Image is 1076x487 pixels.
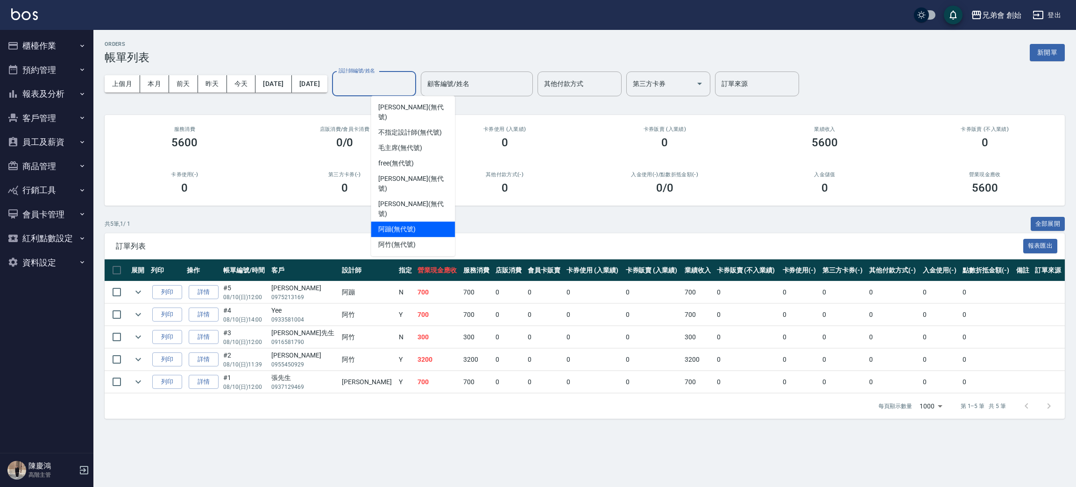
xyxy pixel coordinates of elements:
td: #3 [221,326,269,348]
td: N [396,281,415,303]
th: 店販消費 [493,259,525,281]
h3: 0 [502,136,508,149]
h3: 0 [982,136,988,149]
td: 0 [960,326,1014,348]
th: 業績收入 [682,259,715,281]
td: 700 [415,371,461,393]
td: #5 [221,281,269,303]
label: 設計師編號/姓名 [339,67,375,74]
td: 0 [525,326,565,348]
th: 卡券使用(-) [780,259,821,281]
h3: 帳單列表 [105,51,149,64]
td: 0 [780,281,821,303]
button: 客戶管理 [4,106,90,130]
button: 行銷工具 [4,178,90,202]
td: #2 [221,349,269,371]
td: Y [396,304,415,326]
td: 阿竹 [340,304,396,326]
h3: 0 [821,181,828,194]
button: 上個月 [105,75,140,93]
button: 兄弟會 創始 [967,6,1025,25]
td: 300 [415,326,461,348]
td: 阿蹦 [340,281,396,303]
a: 詳情 [189,285,219,300]
button: 新開單 [1030,44,1065,61]
button: [DATE] [255,75,291,93]
td: 0 [564,326,623,348]
td: 0 [780,326,821,348]
td: [PERSON_NAME] [340,371,396,393]
td: 0 [920,326,961,348]
p: 第 1–5 筆 共 5 筆 [961,402,1006,410]
td: 0 [493,304,525,326]
th: 營業現金應收 [415,259,461,281]
td: 0 [820,371,867,393]
td: 0 [920,281,961,303]
td: 0 [780,349,821,371]
td: 0 [715,304,780,326]
td: 0 [493,326,525,348]
th: 展開 [129,259,149,281]
div: 1000 [916,394,946,419]
th: 設計師 [340,259,396,281]
h2: 第三方卡券(-) [276,172,414,178]
td: 0 [493,281,525,303]
a: 詳情 [189,375,219,389]
td: 0 [820,304,867,326]
h2: 其他付款方式(-) [436,172,573,178]
h2: 營業現金應收 [916,172,1054,178]
h3: 0 /0 [656,181,673,194]
td: 0 [920,371,961,393]
td: 0 [525,349,565,371]
button: 列印 [152,285,182,300]
td: 700 [682,304,715,326]
button: 全部展開 [1031,217,1065,231]
button: 列印 [152,330,182,344]
button: expand row [131,285,145,299]
td: 0 [715,349,780,371]
td: 0 [867,349,920,371]
h2: 卡券販賣 (入業績) [596,126,734,132]
p: 高階主管 [28,471,76,479]
span: [PERSON_NAME] (無代號) [378,102,447,122]
th: 客戶 [269,259,340,281]
button: 員工及薪資 [4,130,90,154]
td: Y [396,371,415,393]
button: 會員卡管理 [4,202,90,227]
button: 前天 [169,75,198,93]
div: Yee [271,306,337,315]
td: 0 [867,371,920,393]
p: 0955450929 [271,360,337,369]
p: 08/10 (日) 11:39 [223,360,267,369]
td: 700 [461,304,493,326]
td: 0 [920,349,961,371]
h5: 陳慶鴻 [28,461,76,471]
td: 0 [715,326,780,348]
th: 指定 [396,259,415,281]
h3: 服務消費 [116,126,254,132]
span: 訂單列表 [116,242,1023,251]
td: #1 [221,371,269,393]
td: 0 [564,371,623,393]
span: [PERSON_NAME] (無代號) [378,174,447,193]
td: 0 [564,281,623,303]
td: 0 [867,281,920,303]
span: free (無代號) [378,158,414,168]
h2: 入金使用(-) /點數折抵金額(-) [596,172,734,178]
img: Logo [11,8,38,20]
th: 備註 [1014,259,1033,281]
span: 阿竹 (無代號) [378,240,416,250]
h3: 5600 [972,181,998,194]
td: 0 [564,304,623,326]
th: 其他付款方式(-) [867,259,920,281]
td: 0 [623,371,682,393]
div: 兄弟會 創始 [982,9,1021,21]
span: [PERSON_NAME] (無代號) [378,199,447,219]
td: 3200 [415,349,461,371]
span: 毛主席 (無代號) [378,143,422,153]
button: expand row [131,352,145,366]
td: 300 [461,326,493,348]
p: 08/10 (日) 12:00 [223,338,267,346]
p: 0937129469 [271,383,337,391]
td: 700 [461,281,493,303]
